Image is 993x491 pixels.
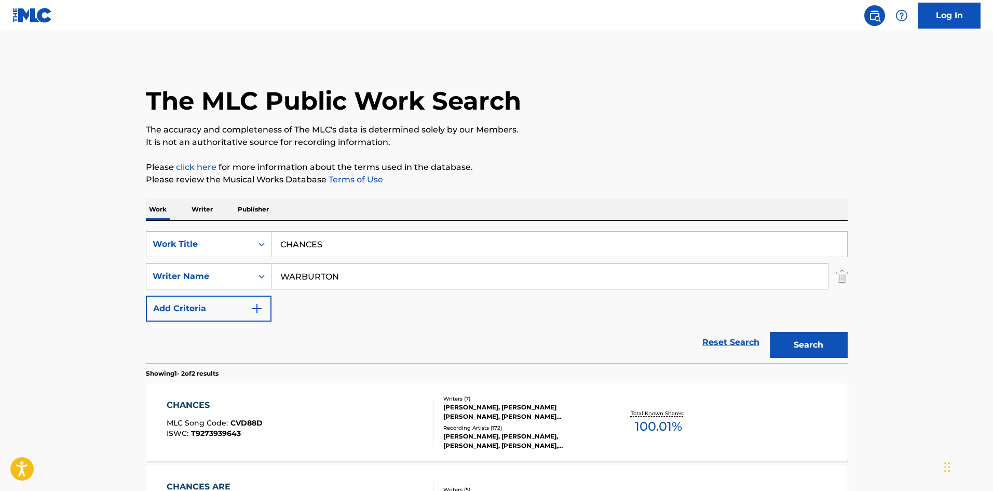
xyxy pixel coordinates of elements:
p: Please review the Musical Works Database [146,174,848,186]
img: help [895,9,908,22]
span: 100.01 % [635,417,682,436]
img: MLC Logo [12,8,52,23]
a: Public Search [864,5,885,26]
iframe: Chat Widget [941,441,993,491]
p: Writer [188,198,216,220]
span: MLC Song Code : [167,418,230,428]
div: [PERSON_NAME], [PERSON_NAME] [PERSON_NAME], [PERSON_NAME] [PERSON_NAME], [PERSON_NAME] [PERSON_NA... [443,403,600,421]
button: Search [770,332,848,358]
p: Publisher [235,198,272,220]
div: Recording Artists ( 172 ) [443,424,600,432]
p: Total Known Shares: [631,409,686,417]
a: click here [176,162,216,172]
p: Work [146,198,170,220]
div: CHANCES [167,399,263,412]
form: Search Form [146,231,848,363]
div: Drag [944,452,950,483]
img: 9d2ae6d4665cec9f34b9.svg [251,302,263,315]
a: CHANCESMLC Song Code:CVD88DISWC:T9273939643Writers (7)[PERSON_NAME], [PERSON_NAME] [PERSON_NAME],... [146,383,848,461]
div: Help [891,5,912,26]
p: Showing 1 - 2 of 2 results [146,369,219,378]
button: Add Criteria [146,296,271,322]
a: Reset Search [697,331,765,354]
a: Log In [918,3,981,29]
span: CVD88D [230,418,263,428]
p: The accuracy and completeness of The MLC's data is determined solely by our Members. [146,124,848,136]
span: T9273939643 [191,429,241,438]
img: Delete Criterion [836,263,848,289]
span: ISWC : [167,429,191,438]
p: Please for more information about the terms used in the database. [146,161,848,174]
p: It is not an authoritative source for recording information. [146,136,848,149]
div: Work Title [153,238,246,250]
div: Writer Name [153,270,246,283]
div: [PERSON_NAME], [PERSON_NAME], [PERSON_NAME], [PERSON_NAME], [PERSON_NAME], [PERSON_NAME], [PERSON... [443,432,600,450]
img: search [868,9,881,22]
a: Terms of Use [327,175,383,184]
div: Writers ( 7 ) [443,395,600,403]
h1: The MLC Public Work Search [146,85,521,116]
